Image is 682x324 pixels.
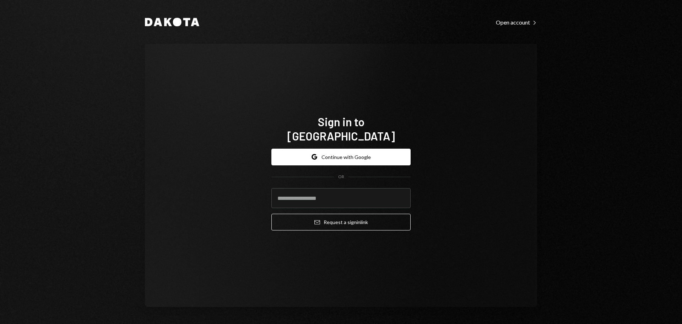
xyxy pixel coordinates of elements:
a: Open account [496,18,537,26]
div: OR [338,174,344,180]
div: Open account [496,19,537,26]
button: Request a signinlink [271,214,411,230]
button: Continue with Google [271,149,411,165]
h1: Sign in to [GEOGRAPHIC_DATA] [271,115,411,143]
